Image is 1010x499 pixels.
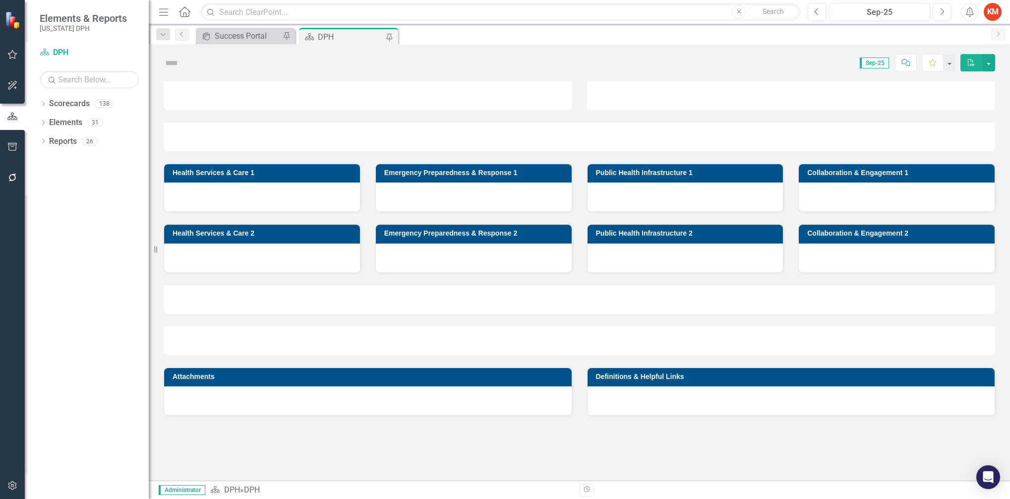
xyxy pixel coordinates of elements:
div: » [210,485,572,496]
h3: Public Health Infrastructure 2 [596,230,778,237]
div: DPH [244,485,260,495]
div: 31 [87,119,103,127]
h3: Emergency Preparedness & Response 1 [384,169,567,177]
button: Sep-25 [829,3,930,21]
h3: Definitions & Helpful Links [596,373,990,380]
span: Sep-25 [860,58,889,68]
input: Search ClearPoint... [201,3,800,21]
h3: Emergency Preparedness & Response 2 [384,230,567,237]
h3: Attachments [173,373,567,380]
div: 138 [95,100,114,108]
a: DPH [224,485,240,495]
h3: Public Health Infrastructure 1 [596,169,778,177]
div: Open Intercom Messenger [976,465,1000,489]
input: Search Below... [40,71,139,88]
h3: Collaboration & Engagement 1 [807,169,990,177]
small: [US_STATE] DPH [40,24,127,32]
span: Elements & Reports [40,12,127,24]
button: KM [984,3,1002,21]
h3: Health Services & Care 1 [173,169,355,177]
a: Elements [49,117,82,128]
a: DPH [40,47,139,59]
div: 26 [82,137,98,145]
h3: Health Services & Care 2 [173,230,355,237]
div: Sep-25 [832,6,927,18]
img: ClearPoint Strategy [5,11,22,28]
div: Success Portal [215,30,280,42]
a: Reports [49,136,77,147]
img: Not Defined [164,55,179,71]
a: Scorecards [49,98,90,110]
div: DPH [318,31,383,43]
h3: Collaboration & Engagement 2 [807,230,990,237]
span: Search [763,7,784,15]
button: Search [748,5,798,19]
a: Success Portal [198,30,280,42]
span: Administrator [159,485,205,495]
